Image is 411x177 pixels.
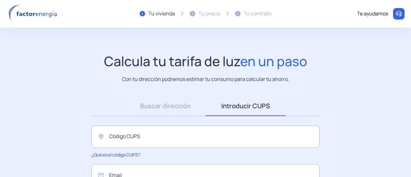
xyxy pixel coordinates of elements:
p: Con tu dirección podremos estimar tu consumo para calcular tu ahorro. [122,75,289,83]
span: ¿Qué es el código CUPS? [92,152,140,158]
div: Tu contrato [244,10,271,18]
div: Tu precio [198,10,220,18]
a: Buscar dirección [125,96,205,116]
img: logo factor [6,4,61,23]
span: en un paso [240,52,307,70]
div: Te ayudamos [357,10,388,18]
div: Tu vivienda [148,10,175,18]
a: Introducir CUPS [205,96,286,116]
h1: Calcula tu tarifa de luz [104,53,307,69]
img: llamar [396,11,402,17]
